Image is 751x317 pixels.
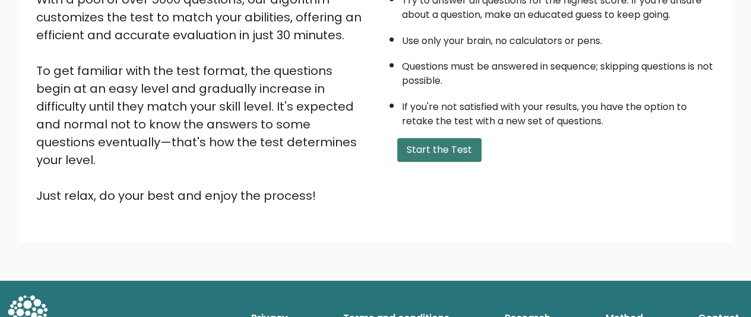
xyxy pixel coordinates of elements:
button: Start the Test [397,138,481,162]
li: Questions must be answered in sequence; skipping questions is not possible. [402,54,715,88]
li: If you're not satisfied with your results, you have the option to retake the test with a new set ... [402,94,715,128]
li: Use only your brain, no calculators or pens. [402,28,715,48]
